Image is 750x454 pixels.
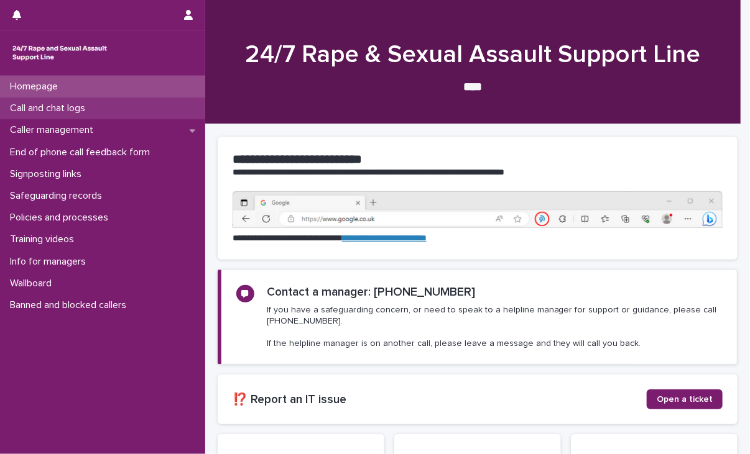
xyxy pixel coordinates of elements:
span: Open a ticket [657,395,713,404]
p: Wallboard [5,278,62,289]
img: https%3A%2F%2Fcdn.document360.io%2F0deca9d6-0dac-4e56-9e8f-8d9979bfce0e%2FImages%2FDocumentation%... [233,191,723,228]
p: End of phone call feedback form [5,147,160,158]
img: rhQMoQhaT3yELyF149Cw [10,40,109,65]
h1: 24/7 Rape & Sexual Assault Support Line [218,40,728,70]
p: Homepage [5,81,68,93]
h2: ⁉️ Report an IT issue [233,393,647,407]
p: Caller management [5,124,103,136]
p: Banned and blocked callers [5,299,136,311]
p: Policies and processes [5,212,118,224]
a: Open a ticket [647,389,723,409]
p: Info for managers [5,256,96,268]
p: Signposting links [5,168,91,180]
p: Call and chat logs [5,102,95,114]
p: Training videos [5,234,84,245]
p: If you have a safeguarding concern, or need to speak to a helpline manager for support or guidanc... [267,304,722,350]
p: Safeguarding records [5,190,112,202]
h2: Contact a manager: [PHONE_NUMBER] [267,285,475,299]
